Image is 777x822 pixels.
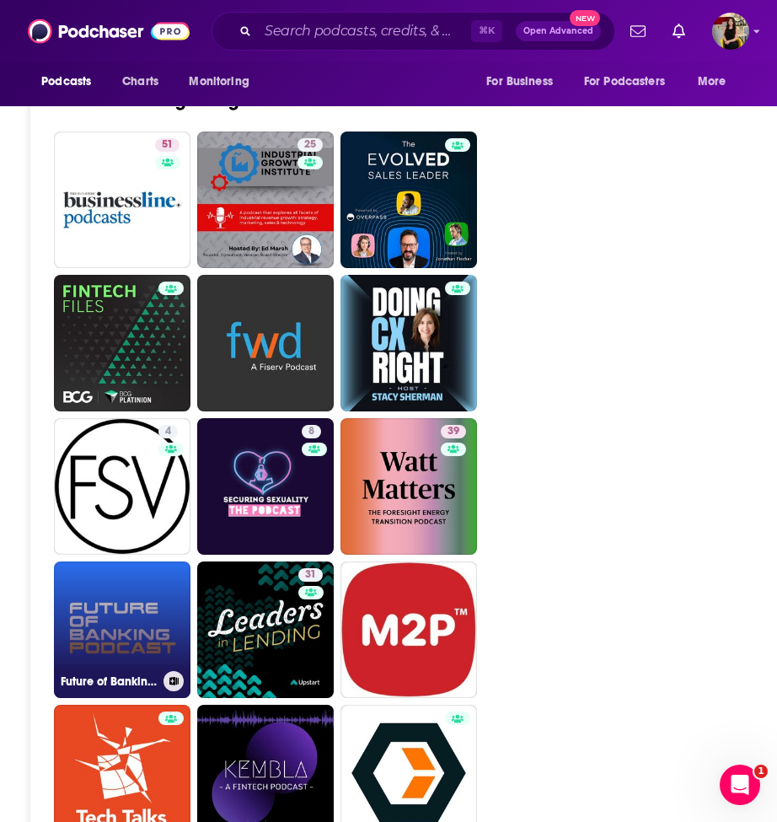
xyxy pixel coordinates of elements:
[340,418,477,555] a: 39
[698,70,726,94] span: More
[516,21,601,41] button: Open AdvancedNew
[54,418,190,555] a: 4
[28,15,190,47] img: Podchaser - Follow, Share and Rate Podcasts
[122,70,158,94] span: Charts
[523,27,593,35] span: Open Advanced
[573,66,689,98] button: open menu
[686,66,748,98] button: open menu
[441,425,466,438] a: 39
[162,137,173,153] span: 51
[61,674,157,689] h3: Future of Banking Podcast
[41,70,91,94] span: Podcasts
[305,567,316,583] span: 31
[712,13,749,50] span: Logged in as cassey
[570,10,600,26] span: New
[158,425,178,438] a: 4
[486,70,553,94] span: For Business
[29,66,113,98] button: open menu
[447,423,459,440] span: 39
[712,13,749,50] img: User Profile
[471,20,502,42] span: ⌘ K
[720,765,760,805] iframe: Intercom live chat
[712,13,749,50] button: Show profile menu
[754,765,768,778] span: 1
[666,17,692,46] a: Show notifications dropdown
[197,418,334,555] a: 8
[304,137,316,153] span: 25
[212,12,615,51] div: Search podcasts, credits, & more...
[189,70,249,94] span: Monitoring
[111,66,169,98] a: Charts
[197,132,334,268] a: 25
[54,132,190,268] a: 51
[165,423,171,440] span: 4
[298,568,323,582] a: 31
[197,561,334,698] a: 31
[155,138,180,152] a: 51
[258,18,471,45] input: Search podcasts, credits, & more...
[624,17,652,46] a: Show notifications dropdown
[308,423,314,440] span: 8
[302,425,321,438] a: 8
[584,70,665,94] span: For Podcasters
[474,66,574,98] button: open menu
[297,138,323,152] a: 25
[177,66,271,98] button: open menu
[54,561,190,698] a: Future of Banking Podcast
